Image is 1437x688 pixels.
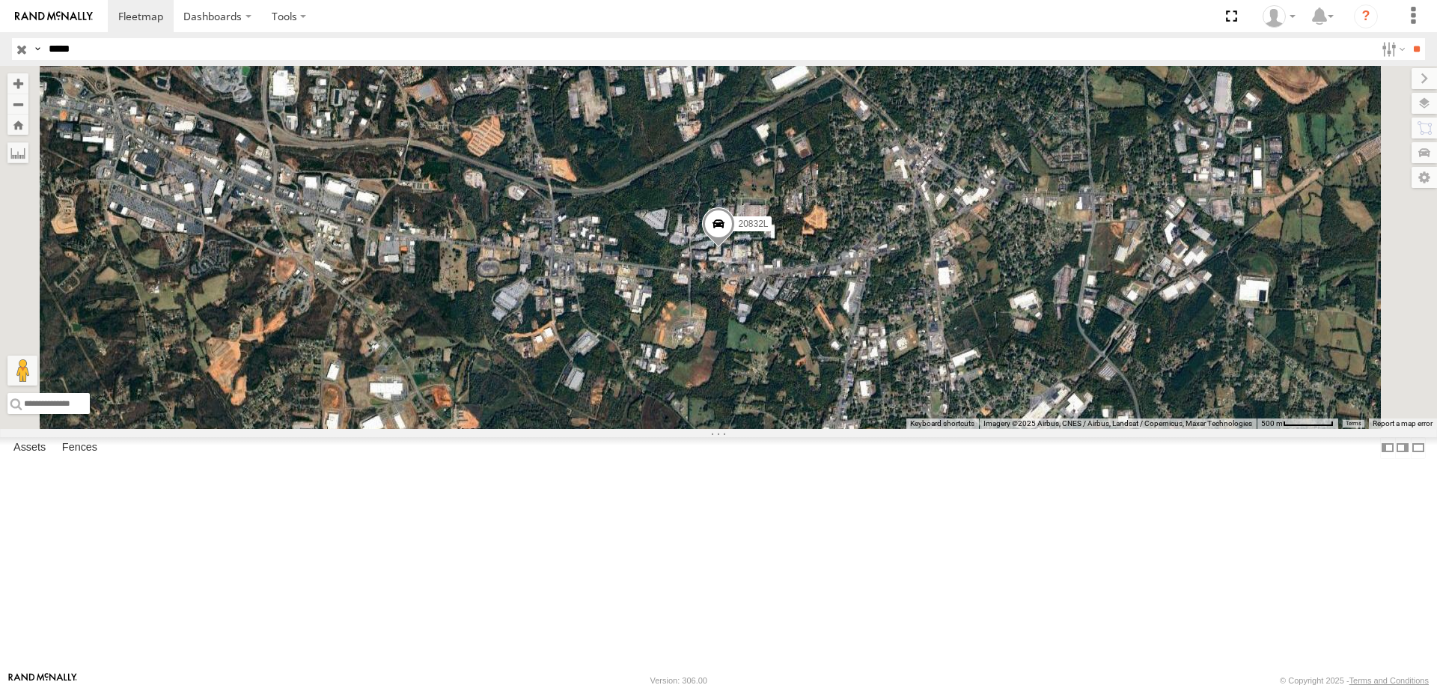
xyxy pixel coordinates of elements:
label: Measure [7,142,28,163]
button: Keyboard shortcuts [910,418,974,429]
span: 500 m [1261,419,1283,427]
span: 20832L [738,219,768,229]
img: rand-logo.svg [15,11,93,22]
label: Dock Summary Table to the Right [1395,437,1410,459]
button: Map Scale: 500 m per 64 pixels [1257,418,1338,429]
label: Dock Summary Table to the Left [1380,437,1395,459]
label: Fences [55,437,105,458]
label: Map Settings [1412,167,1437,188]
a: Visit our Website [8,673,77,688]
a: Report a map error [1373,419,1433,427]
a: Terms and Conditions [1349,676,1429,685]
label: Assets [6,437,53,458]
button: Drag Pegman onto the map to open Street View [7,356,37,386]
div: Version: 306.00 [650,676,707,685]
a: Terms (opens in new tab) [1346,421,1361,427]
span: Imagery ©2025 Airbus, CNES / Airbus, Landsat / Copernicus, Maxar Technologies [983,419,1252,427]
button: Zoom out [7,94,28,115]
div: © Copyright 2025 - [1280,676,1429,685]
button: Zoom Home [7,115,28,135]
label: Hide Summary Table [1411,437,1426,459]
label: Search Query [31,38,43,60]
button: Zoom in [7,73,28,94]
label: Search Filter Options [1376,38,1408,60]
i: ? [1354,4,1378,28]
div: Zack Abernathy [1257,5,1301,28]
